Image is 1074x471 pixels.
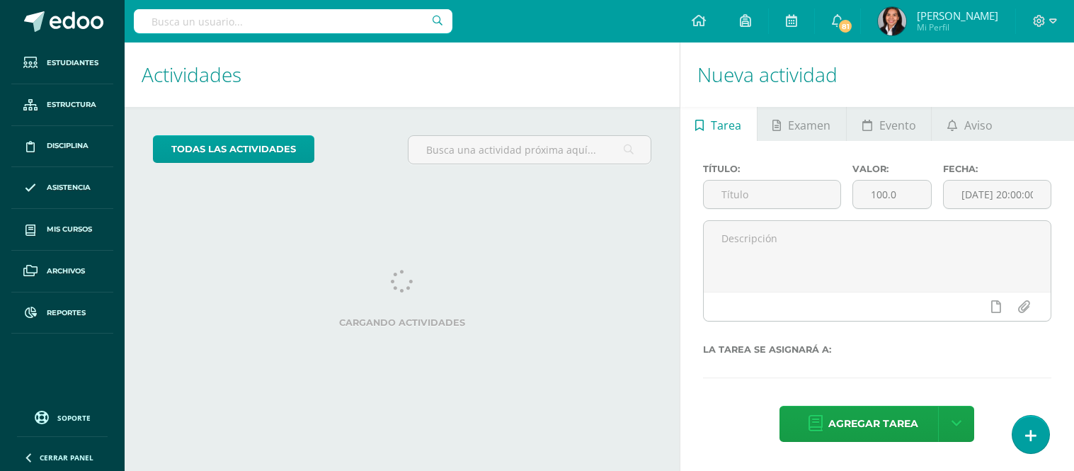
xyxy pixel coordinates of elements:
h1: Nueva actividad [697,42,1057,107]
span: Disciplina [47,140,88,152]
input: Título [704,181,841,208]
span: Agregar tarea [828,407,918,441]
input: Puntos máximos [853,181,930,208]
label: Valor: [852,164,931,174]
span: Aviso [964,108,993,142]
span: Soporte [57,413,91,423]
label: Cargando actividades [153,317,651,328]
input: Busca un usuario... [134,9,452,33]
label: Fecha: [943,164,1051,174]
span: Mis cursos [47,224,92,235]
span: Estudiantes [47,57,98,69]
input: Fecha de entrega [944,181,1051,208]
span: Archivos [47,266,85,277]
a: Tarea [680,107,757,141]
span: 81 [838,18,853,34]
a: Aviso [932,107,1007,141]
label: Título: [703,164,842,174]
span: Estructura [47,99,96,110]
a: Examen [758,107,846,141]
a: todas las Actividades [153,135,314,163]
span: [PERSON_NAME] [917,8,998,23]
label: La tarea se asignará a: [703,344,1051,355]
h1: Actividades [142,42,663,107]
a: Estructura [11,84,113,126]
img: f601d88a57e103b084b15924aeed5ff8.png [878,7,906,35]
a: Archivos [11,251,113,293]
span: Mi Perfil [917,21,998,33]
span: Tarea [711,108,741,142]
span: Examen [788,108,830,142]
a: Mis cursos [11,209,113,251]
a: Disciplina [11,126,113,168]
a: Soporte [17,407,108,426]
a: Evento [847,107,931,141]
input: Busca una actividad próxima aquí... [409,136,651,164]
span: Cerrar panel [40,453,93,463]
span: Asistencia [47,182,91,193]
span: Reportes [47,307,86,319]
span: Evento [879,108,916,142]
a: Reportes [11,293,113,334]
a: Estudiantes [11,42,113,84]
a: Asistencia [11,167,113,209]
